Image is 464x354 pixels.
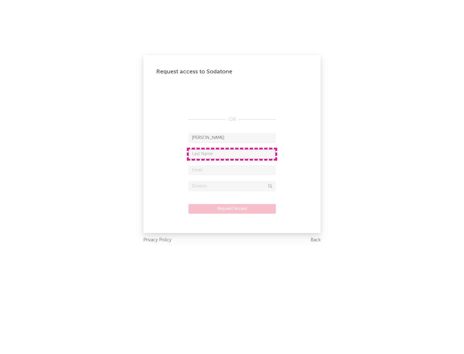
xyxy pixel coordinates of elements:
input: Email [188,165,275,175]
input: Last Name [188,149,275,159]
button: Request Access [188,204,276,214]
div: OR [188,116,275,124]
input: First Name [188,133,275,143]
a: Back [311,236,321,244]
input: Division [188,182,275,191]
div: Request access to Sodatone [156,68,308,76]
a: Privacy Policy [143,236,171,244]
